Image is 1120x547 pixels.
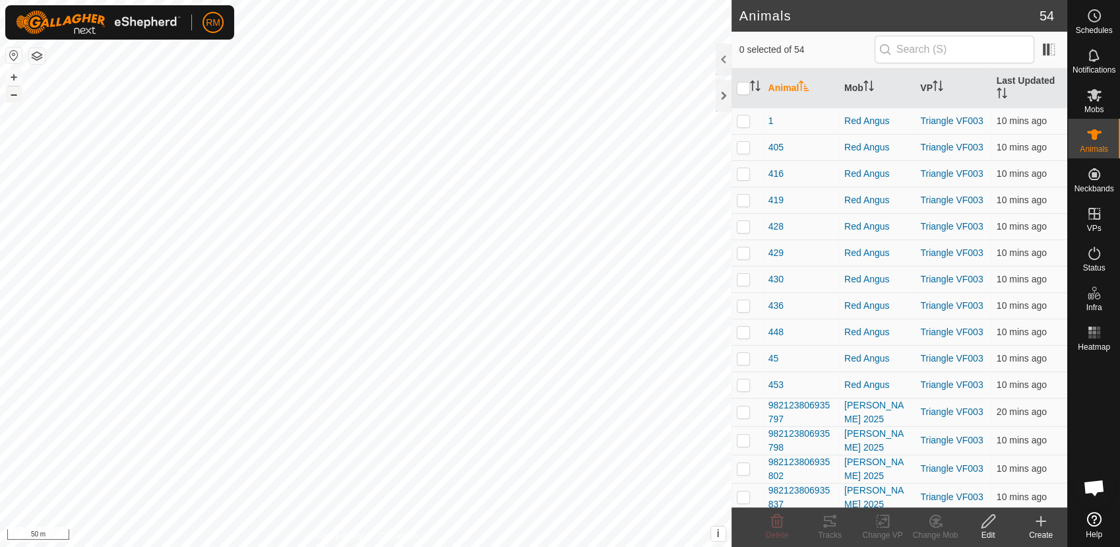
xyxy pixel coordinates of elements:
span: 982123806935797 [768,399,834,426]
img: Gallagher Logo [16,11,181,34]
span: Notifications [1073,66,1115,74]
a: Triangle VF003 [920,406,983,417]
div: Red Angus [844,167,910,181]
span: Schedules [1075,26,1112,34]
span: 16 Sept 2025, 5:35 pm [997,492,1047,502]
div: Red Angus [844,325,910,339]
p-sorticon: Activate to sort [799,82,809,93]
span: Neckbands [1074,185,1113,193]
span: 16 Sept 2025, 5:35 pm [997,435,1047,445]
a: Triangle VF003 [920,221,983,232]
a: Triangle VF003 [920,142,983,152]
th: VP [915,69,991,108]
button: – [6,86,22,102]
span: 16 Sept 2025, 5:36 pm [997,300,1047,311]
span: 453 [768,378,784,392]
input: Search (S) [875,36,1034,63]
div: [PERSON_NAME] 2025 [844,427,910,455]
p-sorticon: Activate to sort [750,82,761,93]
th: Animal [763,69,839,108]
span: 16 Sept 2025, 5:35 pm [997,463,1047,474]
th: Last Updated [991,69,1067,108]
div: Red Angus [844,193,910,207]
span: 16 Sept 2025, 5:36 pm [997,115,1047,126]
span: Mobs [1084,106,1104,113]
span: 405 [768,141,784,154]
button: Reset Map [6,48,22,63]
div: [PERSON_NAME] 2025 [844,484,910,511]
span: Help [1086,531,1102,538]
span: 429 [768,246,784,260]
p-sorticon: Activate to sort [933,82,943,93]
a: Triangle VF003 [920,195,983,205]
div: Red Angus [844,246,910,260]
span: 16 Sept 2025, 5:35 pm [997,195,1047,205]
p-sorticon: Activate to sort [863,82,874,93]
span: 16 Sept 2025, 5:36 pm [997,353,1047,364]
span: 16 Sept 2025, 5:36 pm [997,379,1047,390]
div: Red Angus [844,273,910,286]
span: i [716,528,719,539]
span: 45 [768,352,779,366]
div: [PERSON_NAME] 2025 [844,399,910,426]
span: 982123806935798 [768,427,834,455]
span: 0 selected of 54 [739,43,875,57]
span: 16 Sept 2025, 5:36 pm [997,168,1047,179]
a: Triangle VF003 [920,379,983,390]
div: Change VP [856,529,909,541]
div: [PERSON_NAME] 2025 [844,455,910,483]
span: 16 Sept 2025, 5:36 pm [997,274,1047,284]
span: 54 [1040,6,1054,26]
span: 16 Sept 2025, 5:36 pm [997,142,1047,152]
div: Edit [962,529,1014,541]
span: 1 [768,114,774,128]
span: 436 [768,299,784,313]
a: Triangle VF003 [920,115,983,126]
div: Tracks [803,529,856,541]
button: Map Layers [29,48,45,64]
span: Status [1082,264,1105,272]
div: Red Angus [844,352,910,366]
a: Privacy Policy [313,530,363,542]
a: Triangle VF003 [920,327,983,337]
span: 16 Sept 2025, 5:25 pm [997,406,1047,417]
a: Triangle VF003 [920,247,983,258]
h2: Animals [739,8,1040,24]
a: Triangle VF003 [920,274,983,284]
span: Infra [1086,304,1102,311]
span: 419 [768,193,784,207]
span: Animals [1080,145,1108,153]
a: Help [1068,507,1120,544]
div: Red Angus [844,378,910,392]
span: 16 Sept 2025, 5:36 pm [997,247,1047,258]
span: 982123806935802 [768,455,834,483]
div: Open chat [1074,468,1114,507]
a: Triangle VF003 [920,168,983,179]
a: Triangle VF003 [920,435,983,445]
a: Triangle VF003 [920,300,983,311]
div: Red Angus [844,220,910,234]
a: Triangle VF003 [920,353,983,364]
a: Triangle VF003 [920,492,983,502]
button: i [711,527,726,541]
p-sorticon: Activate to sort [997,90,1007,100]
button: + [6,69,22,85]
span: 16 Sept 2025, 5:35 pm [997,221,1047,232]
span: Heatmap [1078,343,1110,351]
span: 16 Sept 2025, 5:36 pm [997,327,1047,337]
span: VPs [1086,224,1101,232]
span: 982123806935837 [768,484,834,511]
span: 430 [768,273,784,286]
span: 428 [768,220,784,234]
span: 448 [768,325,784,339]
div: Red Angus [844,141,910,154]
span: RM [206,16,220,30]
div: Red Angus [844,114,910,128]
span: Delete [766,531,789,540]
div: Red Angus [844,299,910,313]
span: 416 [768,167,784,181]
div: Change Mob [909,529,962,541]
a: Triangle VF003 [920,463,983,474]
th: Mob [839,69,915,108]
a: Contact Us [379,530,418,542]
